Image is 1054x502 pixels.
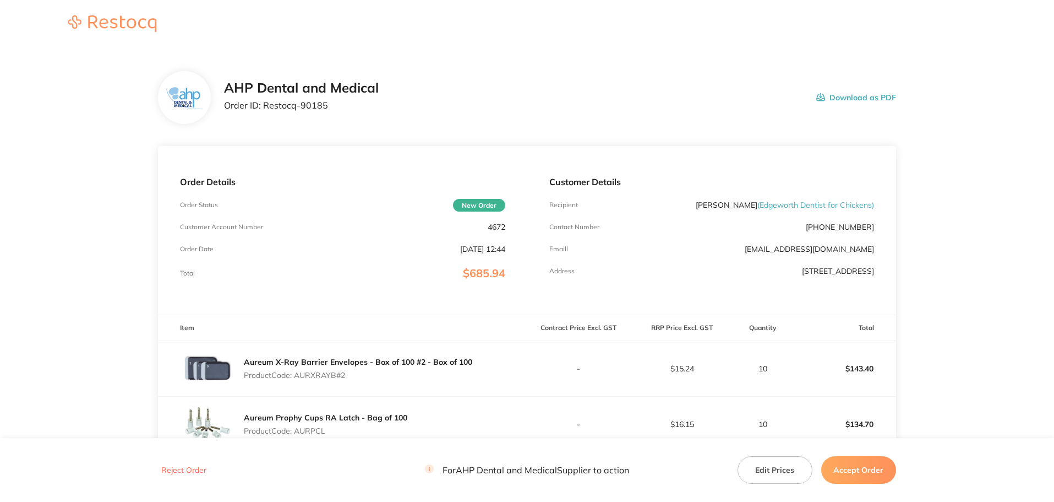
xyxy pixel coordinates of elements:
a: Aureum X-Ray Barrier Envelopes - Box of 100 #2 - Box of 100 [244,357,472,367]
a: Restocq logo [57,15,167,34]
p: 4672 [488,223,505,231]
p: - [528,364,630,373]
th: Item [158,315,527,341]
th: Contract Price Excl. GST [527,315,631,341]
p: $143.40 [793,355,895,382]
img: ZjN5bDlnNQ [167,87,203,109]
p: [PERSON_NAME] [696,201,874,209]
span: $685.94 [463,266,505,280]
a: Aureum Prophy Cups RA Latch - Bag of 100 [244,413,407,423]
span: ( Edgeworth Dentist for Chickens ) [757,200,874,210]
p: 10 [734,420,792,429]
p: - [528,420,630,429]
p: [PHONE_NUMBER] [806,223,874,231]
button: Download as PDF [816,80,896,115]
button: Edit Prices [738,456,812,484]
p: [DATE] 12:44 [460,245,505,253]
th: Quantity [734,315,793,341]
button: Accept Order [821,456,896,484]
h2: AHP Dental and Medical [224,80,379,96]
span: New Order [453,199,505,212]
p: Order Date [180,245,214,253]
button: Reject Order [158,466,210,476]
th: RRP Price Excl. GST [630,315,734,341]
p: Contact Number [549,223,599,231]
p: $16.15 [631,420,733,429]
img: Y3EydmY4bw [180,341,235,396]
p: [STREET_ADDRESS] [802,267,874,276]
p: Address [549,267,575,275]
p: Recipient [549,201,578,209]
th: Total [793,315,896,341]
img: Restocq logo [57,15,167,32]
p: Order Status [180,201,218,209]
p: Order Details [180,177,505,187]
p: Product Code: AURPCL [244,427,407,435]
img: emRxNzM4ag [180,397,235,452]
a: [EMAIL_ADDRESS][DOMAIN_NAME] [745,244,874,254]
p: Order ID: Restocq- 90185 [224,100,379,110]
p: For AHP Dental and Medical Supplier to action [425,465,629,476]
p: Product Code: AURXRAYB#2 [244,371,472,380]
p: 10 [734,364,792,373]
p: Customer Account Number [180,223,263,231]
p: $134.70 [793,411,895,438]
p: Total [180,269,195,277]
p: Customer Details [549,177,874,187]
p: Emaill [549,245,568,253]
p: $15.24 [631,364,733,373]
